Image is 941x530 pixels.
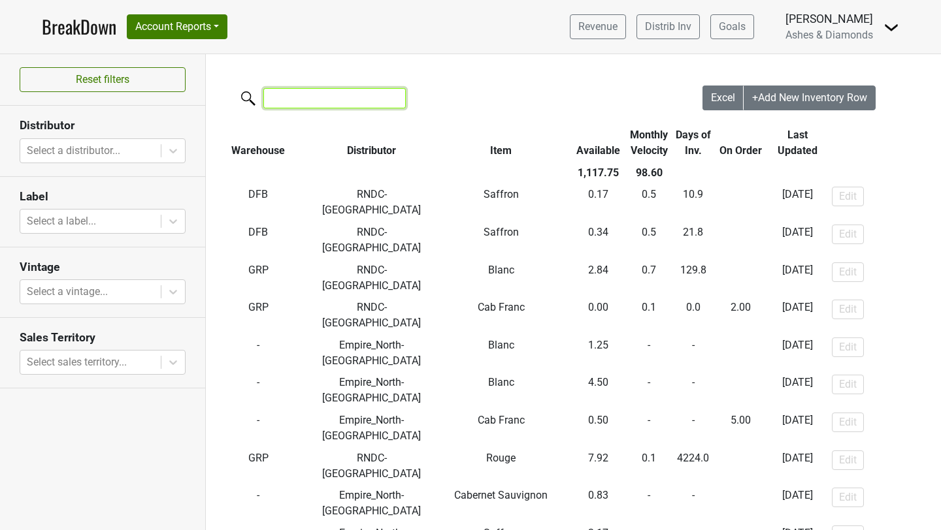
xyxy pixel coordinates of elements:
td: [DATE] [767,409,829,447]
td: [DATE] [767,334,829,372]
h3: Vintage [20,260,186,274]
button: Edit [832,225,864,244]
td: Empire_North-[GEOGRAPHIC_DATA] [311,372,433,410]
a: Distrib Inv [636,14,700,39]
span: Ashes & Diamonds [785,29,873,41]
td: DFB [206,184,311,222]
td: [DATE] [767,484,829,522]
td: 45954 [716,409,767,447]
td: [DATE] [767,221,829,259]
button: Edit [832,375,864,394]
th: On Order: activate to sort column ascending [716,124,767,162]
th: Warehouse: activate to sort column ascending [206,124,311,162]
td: [DATE] [767,296,829,334]
button: Edit [832,413,864,432]
td: [DATE] [767,259,829,297]
td: GRP [206,259,311,297]
img: Dropdown Menu [883,20,899,35]
td: 4224.0 [671,447,716,485]
td: 4.50 [570,372,627,410]
td: - [671,334,716,372]
td: - [671,409,716,447]
span: Blanc [488,376,514,388]
a: Goals [710,14,754,39]
td: GRP [206,296,311,334]
td: Empire_North-[GEOGRAPHIC_DATA] [311,484,433,522]
button: +Add New Inventory Row [744,86,876,110]
span: Saffron [484,188,519,200]
td: GRP [206,447,311,485]
td: - [716,447,767,485]
td: 0.7 [627,259,672,297]
span: Rouge [486,452,516,464]
td: - [206,409,311,447]
td: 0.1 [627,296,672,334]
td: - [206,372,311,410]
button: Edit [832,187,864,206]
span: Cabernet Sauvignon [454,489,548,501]
td: 7.92 [570,447,627,485]
button: Edit [832,262,864,282]
td: [DATE] [767,447,829,485]
td: - [671,484,716,522]
td: 0.83 [570,484,627,522]
td: 0.0 [671,296,716,334]
button: Edit [832,337,864,357]
td: - [627,409,672,447]
span: Cab Franc [478,301,525,313]
button: Account Reports [127,14,227,39]
td: - [716,372,767,410]
td: RNDC-[GEOGRAPHIC_DATA] [311,296,433,334]
td: - [716,296,767,334]
h3: Distributor [20,119,186,132]
span: +Add New Inventory Row [752,91,867,104]
button: Reset filters [20,67,186,92]
span: Cab Franc [478,414,525,426]
td: 0.5 [627,184,672,222]
th: Days of Inv.: activate to sort column ascending [671,124,716,162]
td: 0.5 [627,221,672,259]
th: Item: activate to sort column ascending [433,124,569,162]
span: Saffron [484,226,519,238]
a: Revenue [570,14,626,39]
span: Blanc [488,264,514,276]
td: - [627,372,672,410]
td: RNDC-[GEOGRAPHIC_DATA] [311,259,433,297]
td: - [716,484,767,522]
td: - [627,484,672,522]
th: Last Updated: activate to sort column ascending [767,124,829,162]
td: 0.00 [570,296,627,334]
td: Empire_North-[GEOGRAPHIC_DATA] [311,334,433,372]
td: - [671,372,716,410]
div: [PERSON_NAME] [785,10,873,27]
td: 0.50 [570,409,627,447]
h3: Sales Territory [20,331,186,345]
td: 2.84 [570,259,627,297]
th: Distributor: activate to sort column ascending [311,124,433,162]
td: 1.25 [570,334,627,372]
button: Edit [832,450,864,470]
th: 98.60 [627,162,672,184]
span: Blanc [488,339,514,351]
button: Edit [832,488,864,507]
td: 21.8 [671,221,716,259]
th: 1,117.75 [570,162,627,184]
td: RNDC-[GEOGRAPHIC_DATA] [311,184,433,222]
th: Available: activate to sort column ascending [570,124,627,162]
td: - [206,484,311,522]
a: BreakDown [42,13,116,40]
td: DFB [206,221,311,259]
td: - [716,259,767,297]
td: Empire_North-[GEOGRAPHIC_DATA] [311,409,433,447]
button: Excel [702,86,744,110]
td: RNDC-[GEOGRAPHIC_DATA] [311,447,433,485]
td: 0.34 [570,221,627,259]
td: - [716,334,767,372]
td: 10.9 [671,184,716,222]
td: 0.1 [627,447,672,485]
button: Edit [832,300,864,319]
td: 129.8 [671,259,716,297]
td: RNDC-[GEOGRAPHIC_DATA] [311,221,433,259]
td: [DATE] [767,372,829,410]
td: 0.17 [570,184,627,222]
